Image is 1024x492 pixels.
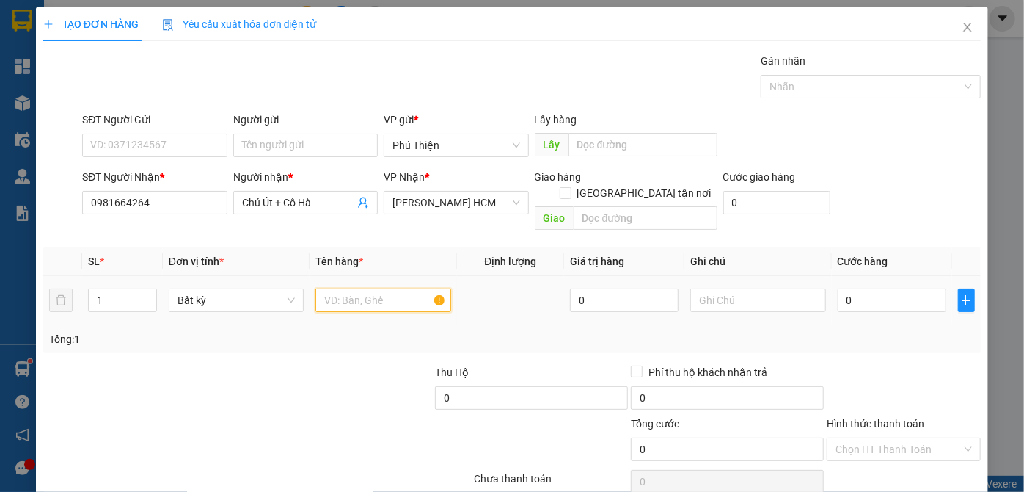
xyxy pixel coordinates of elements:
[435,366,469,378] span: Thu Hộ
[959,294,975,306] span: plus
[392,134,519,156] span: Phú Thiện
[392,192,519,214] span: Trần Phú HCM
[643,364,773,380] span: Phí thu hộ khách nhận trả
[82,112,227,128] div: SĐT Người Gửi
[947,7,988,48] button: Close
[571,185,717,201] span: [GEOGRAPHIC_DATA] tận nơi
[43,19,54,29] span: plus
[82,169,227,185] div: SĐT Người Nhận
[484,256,536,267] span: Định lượng
[535,114,577,126] span: Lấy hàng
[535,133,568,156] span: Lấy
[574,206,717,230] input: Dọc đường
[43,18,139,30] span: TẠO ĐƠN HÀNG
[162,18,317,30] span: Yêu cầu xuất hóa đơn điện tử
[315,289,451,312] input: VD: Bàn, Ghế
[568,133,717,156] input: Dọc đường
[49,289,73,312] button: delete
[88,256,100,267] span: SL
[535,171,582,183] span: Giao hàng
[162,19,174,31] img: icon
[690,289,826,312] input: Ghi Chú
[233,112,378,128] div: Người gửi
[723,191,830,214] input: Cước giao hàng
[169,256,224,267] span: Đơn vị tính
[827,418,924,430] label: Hình thức thanh toán
[958,289,976,312] button: plus
[631,418,679,430] span: Tổng cước
[570,289,679,312] input: 0
[49,331,396,347] div: Tổng: 1
[315,256,363,267] span: Tên hàng
[684,247,832,276] th: Ghi chú
[384,171,425,183] span: VP Nhận
[723,171,796,183] label: Cước giao hàng
[962,21,973,33] span: close
[233,169,378,185] div: Người nhận
[570,256,624,267] span: Giá trị hàng
[761,55,805,67] label: Gán nhãn
[535,206,574,230] span: Giao
[838,256,888,267] span: Cước hàng
[357,197,369,209] span: user-add
[178,289,296,311] span: Bất kỳ
[384,112,528,128] div: VP gửi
